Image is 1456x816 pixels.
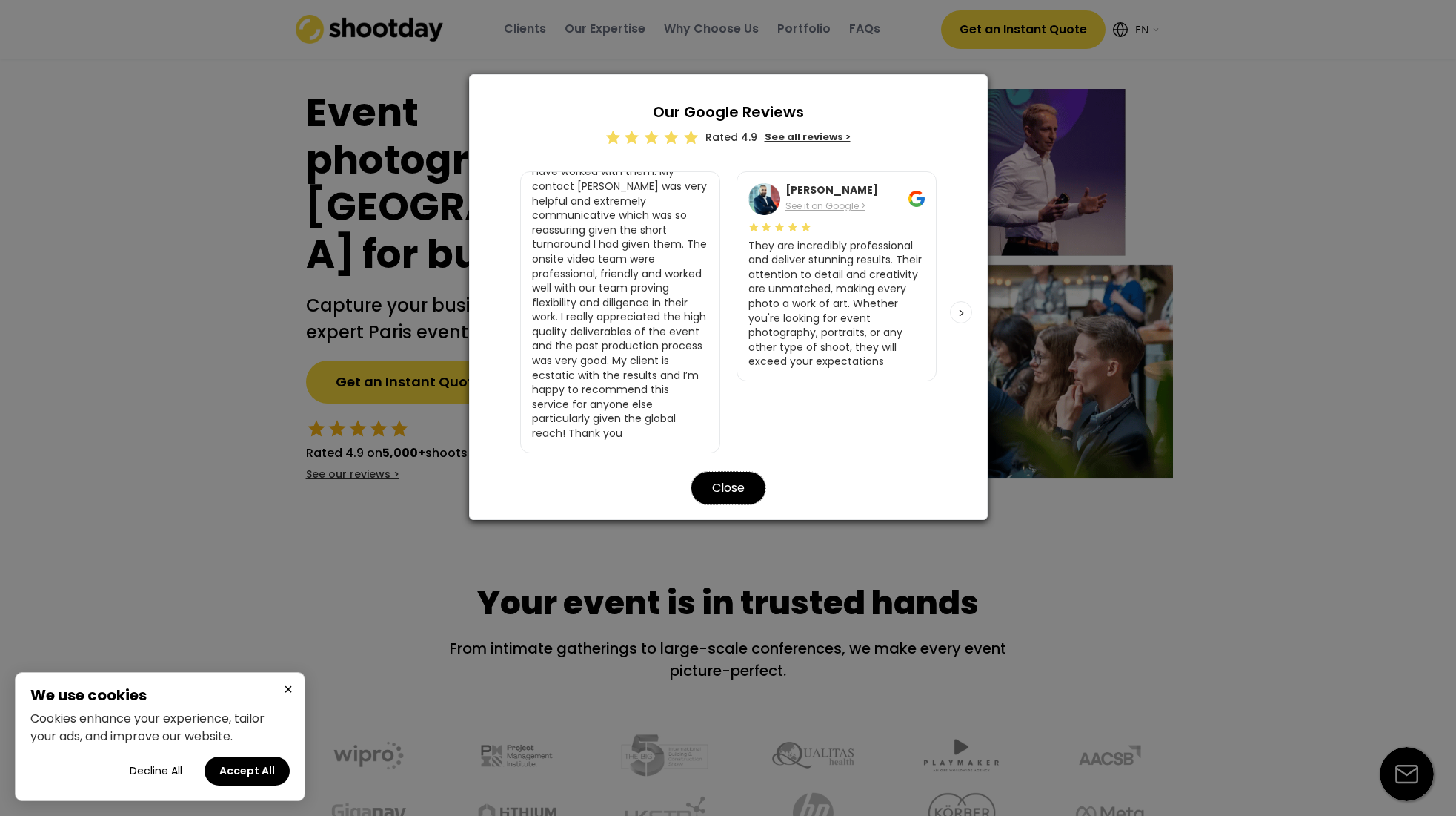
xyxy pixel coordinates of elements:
[785,183,878,197] div: [PERSON_NAME]
[765,131,851,144] div: See all reviews >
[115,757,197,786] button: Decline all cookies
[785,200,865,212] div: See it on Google >
[205,757,290,786] button: Accept all cookies
[532,49,708,441] div: I needed a corporate video/photography team for a fast-paced innovation event in [GEOGRAPHIC_DATA...
[748,223,811,231] img: Group%203746.svg
[705,131,757,145] div: Rated 4.9
[908,191,925,207] img: Image%20180%402x.png
[950,301,972,323] button: >
[691,472,765,504] button: Close
[30,710,290,746] p: Cookies enhance your experience, tailor your ads, and improve our website.
[279,680,297,699] button: Close cookie banner
[748,239,925,369] div: They are incredibly professional and deliver stunning results. Their attention to detail and crea...
[606,131,698,144] img: Group%203746.svg
[653,105,804,119] div: Our Google Reviews
[30,688,290,703] h2: We use cookies
[748,183,780,215] img: Adam-Pic.png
